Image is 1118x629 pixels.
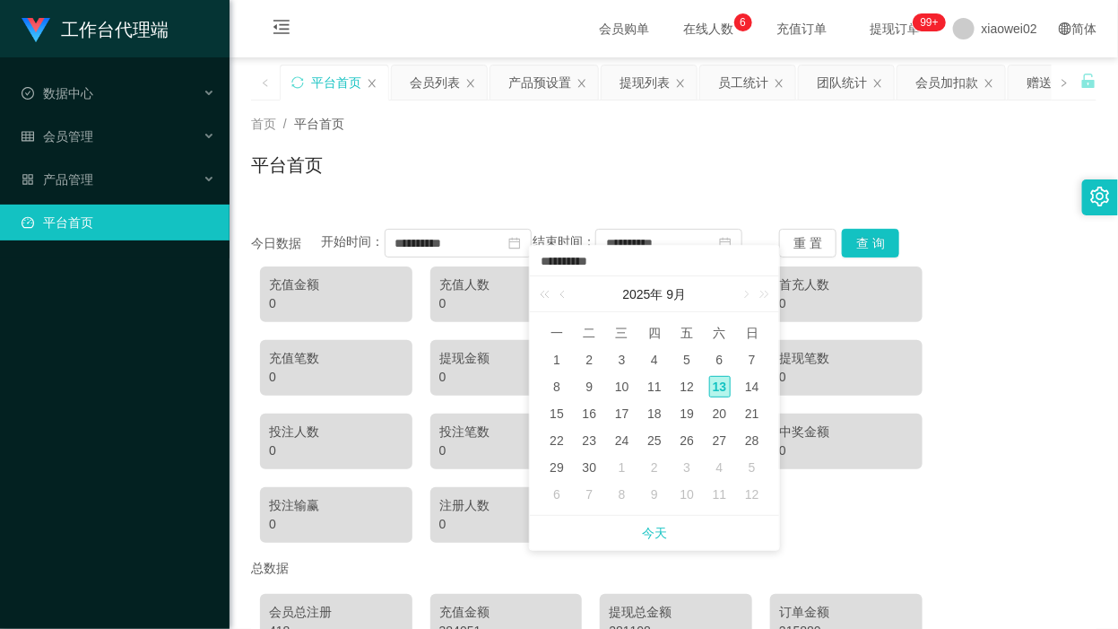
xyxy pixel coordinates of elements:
[573,400,605,427] td: 2025年9月16日
[703,325,735,341] span: 六
[750,276,773,312] a: 下一年 (Control键加右方向键)
[439,603,574,622] div: 充值金额
[611,403,633,424] div: 17
[737,276,753,312] a: 下个月 (翻页下键)
[576,78,587,89] i: 图标: close
[367,78,377,89] i: 图标: close
[269,603,403,622] div: 会员总注册
[22,86,93,100] span: 数据中心
[1027,66,1077,100] div: 赠送彩金
[508,237,521,249] i: 图标: calendar
[546,457,568,478] div: 29
[439,423,574,441] div: 投注笔数
[251,1,312,58] i: 图标: menu-fold
[1080,73,1096,89] i: 图标: unlock
[862,22,930,35] span: 提现订单
[546,430,568,451] div: 22
[269,423,403,441] div: 投注人数
[439,515,574,534] div: 0
[842,229,899,258] button: 查 询
[541,400,573,427] td: 2025年9月15日
[719,237,732,249] i: 图标: calendar
[536,276,559,312] a: 上一年 (Control键加左方向键)
[1060,78,1069,87] i: 图标: right
[703,454,735,481] td: 2025年10月4日
[251,234,322,253] div: 今日数据
[644,403,665,424] div: 18
[736,319,768,346] th: 周日
[709,349,731,371] div: 6
[251,152,323,179] h1: 平台首页
[573,427,605,454] td: 2025年9月23日
[606,373,638,400] td: 2025年9月10日
[621,276,665,312] a: 2025年
[709,457,731,478] div: 4
[671,454,703,481] td: 2025年10月3日
[291,76,304,89] i: 图标: sync
[638,319,671,346] th: 周四
[703,427,735,454] td: 2025年9月27日
[611,457,633,478] div: 1
[606,325,638,341] span: 三
[709,430,731,451] div: 27
[665,276,689,312] a: 9月
[676,430,698,451] div: 26
[22,22,169,36] a: 工作台代理端
[638,373,671,400] td: 2025年9月11日
[573,454,605,481] td: 2025年9月30日
[578,349,600,371] div: 2
[546,484,568,505] div: 6
[283,117,287,131] span: /
[779,349,914,368] div: 提现笔数
[741,430,763,451] div: 28
[508,66,571,100] div: 产品预设置
[915,66,978,100] div: 会员加扣款
[439,441,574,460] div: 0
[872,78,883,89] i: 图标: close
[984,78,994,89] i: 图标: close
[546,403,568,424] div: 15
[671,481,703,508] td: 2025年10月10日
[671,346,703,373] td: 2025年9月5日
[251,117,276,131] span: 首页
[741,457,763,478] div: 5
[611,349,633,371] div: 3
[676,376,698,397] div: 12
[439,496,574,515] div: 注册人数
[611,484,633,505] div: 8
[638,427,671,454] td: 2025年9月25日
[741,376,763,397] div: 14
[671,373,703,400] td: 2025年9月12日
[736,427,768,454] td: 2025年9月28日
[261,78,270,87] i: 图标: left
[609,603,743,622] div: 提现总金额
[779,603,914,622] div: 订单金额
[736,454,768,481] td: 2025年10月5日
[741,484,763,505] div: 12
[774,78,784,89] i: 图标: close
[269,368,403,387] div: 0
[638,481,671,508] td: 2025年10月9日
[573,481,605,508] td: 2025年10月7日
[671,325,703,341] span: 五
[779,275,914,294] div: 首充人数
[606,427,638,454] td: 2025年9月24日
[703,373,735,400] td: 2025年9月13日
[541,427,573,454] td: 2025年9月22日
[644,457,665,478] div: 2
[611,376,633,397] div: 10
[606,454,638,481] td: 2025年10月1日
[541,346,573,373] td: 2025年9月1日
[1059,22,1071,35] i: 图标: global
[676,349,698,371] div: 5
[718,66,768,100] div: 员工统计
[740,13,746,31] p: 6
[269,275,403,294] div: 充值金额
[322,235,385,249] span: 开始时间：
[709,376,731,397] div: 13
[533,235,595,249] span: 结束时间：
[439,349,574,368] div: 提现金额
[311,66,361,100] div: 平台首页
[671,400,703,427] td: 2025年9月19日
[779,368,914,387] div: 0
